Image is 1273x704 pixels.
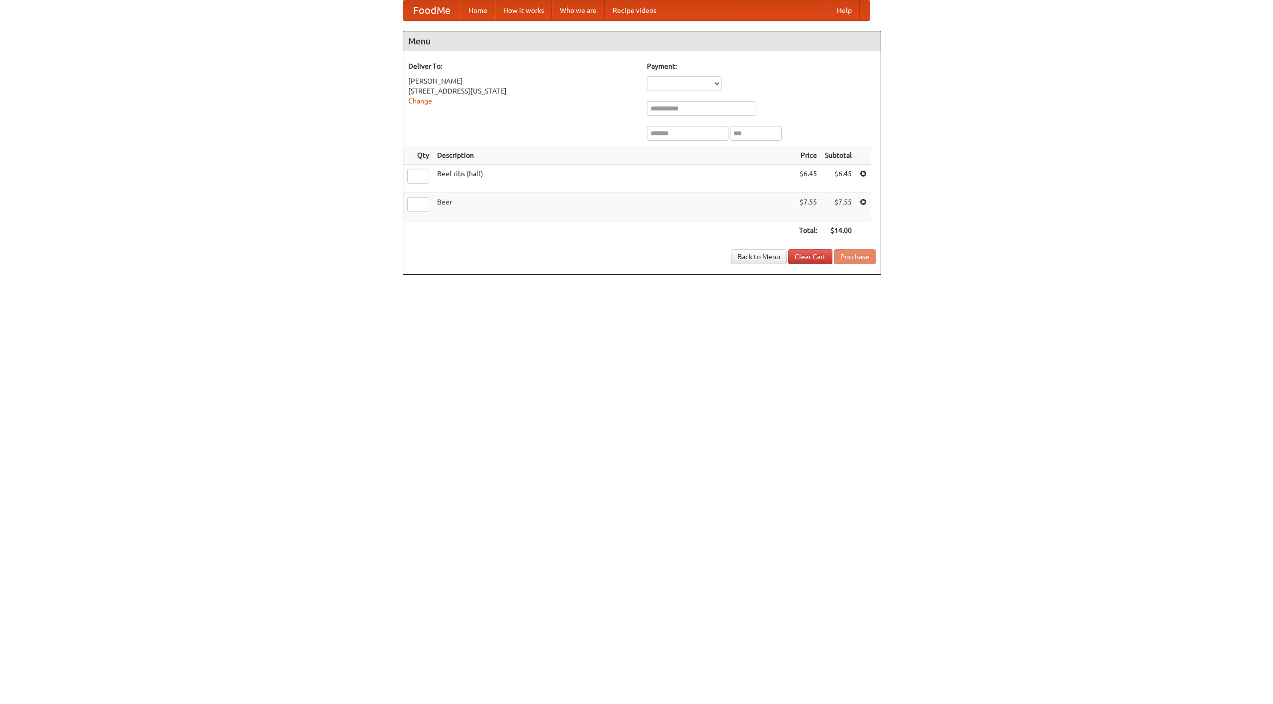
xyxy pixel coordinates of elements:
td: $7.55 [821,193,856,221]
a: Change [408,97,432,105]
a: Who we are [552,0,605,20]
button: Purchase [834,249,876,264]
div: [STREET_ADDRESS][US_STATE] [408,86,637,96]
td: Beef ribs (half) [433,165,795,193]
th: Description [433,146,795,165]
a: Clear Cart [788,249,832,264]
a: Home [460,0,495,20]
a: Back to Menu [731,249,787,264]
td: $6.45 [821,165,856,193]
h5: Deliver To: [408,61,637,71]
div: [PERSON_NAME] [408,76,637,86]
th: Price [795,146,821,165]
th: Total: [795,221,821,240]
a: How it works [495,0,552,20]
th: $14.00 [821,221,856,240]
a: Help [829,0,860,20]
td: $7.55 [795,193,821,221]
th: Qty [403,146,433,165]
th: Subtotal [821,146,856,165]
a: Recipe videos [605,0,664,20]
h5: Payment: [647,61,876,71]
h4: Menu [403,31,881,51]
td: $6.45 [795,165,821,193]
td: Beer [433,193,795,221]
a: FoodMe [403,0,460,20]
